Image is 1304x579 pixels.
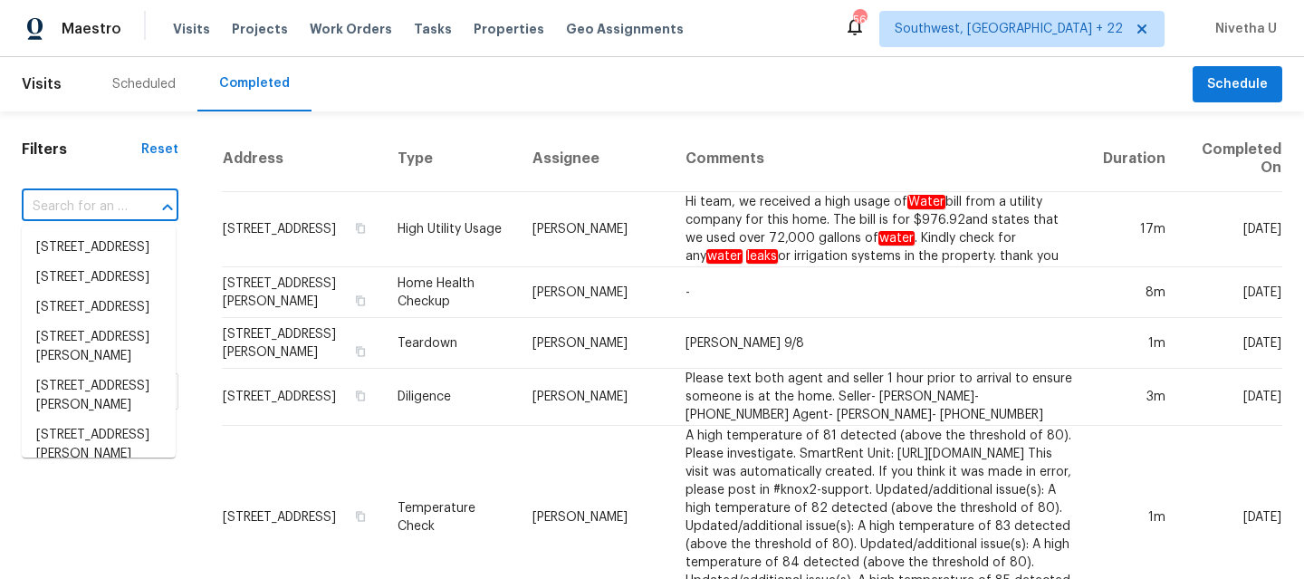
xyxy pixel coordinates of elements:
td: Teardown [383,318,518,369]
td: Home Health Checkup [383,267,518,318]
td: High Utility Usage [383,192,518,267]
span: Visits [173,20,210,38]
span: Projects [232,20,288,38]
td: [DATE] [1180,267,1282,318]
th: Comments [671,126,1088,192]
th: Type [383,126,518,192]
em: water [706,249,743,264]
td: 8m [1088,267,1180,318]
li: [STREET_ADDRESS] [22,293,176,323]
td: - [671,267,1088,318]
th: Completed On [1180,126,1282,192]
button: Copy Address [352,508,369,525]
span: Nivetha U [1208,20,1277,38]
span: Work Orders [310,20,392,38]
li: [STREET_ADDRESS] [22,263,176,293]
td: [DATE] [1180,318,1282,369]
span: Maestro [62,20,121,38]
td: 1m [1088,318,1180,369]
td: [DATE] [1180,369,1282,426]
button: Copy Address [352,388,369,404]
button: Close [155,195,180,220]
td: [PERSON_NAME] [518,369,671,426]
span: Southwest, [GEOGRAPHIC_DATA] + 22 [895,20,1123,38]
td: [STREET_ADDRESS][PERSON_NAME] [222,318,383,369]
li: [STREET_ADDRESS][PERSON_NAME] [22,323,176,372]
td: 3m [1088,369,1180,426]
li: [STREET_ADDRESS] [22,233,176,263]
h1: Filters [22,140,141,159]
li: [STREET_ADDRESS][PERSON_NAME] [22,420,176,469]
span: Schedule [1207,73,1268,96]
td: [PERSON_NAME] [518,192,671,267]
div: 560 [853,11,866,29]
td: [STREET_ADDRESS] [222,369,383,426]
span: Visits [22,64,62,104]
span: Tasks [414,23,452,35]
em: water [878,231,915,246]
button: Copy Address [352,220,369,236]
button: Schedule [1193,66,1282,103]
div: Scheduled [112,75,176,93]
em: leaks [746,249,778,264]
button: Copy Address [352,293,369,309]
span: Geo Assignments [566,20,684,38]
th: Address [222,126,383,192]
div: Completed [219,74,290,92]
td: [STREET_ADDRESS][PERSON_NAME] [222,267,383,318]
td: [PERSON_NAME] 9/8 [671,318,1088,369]
div: Reset [141,140,178,159]
td: Please text both agent and seller 1 hour prior to arrival to ensure someone is at the home. Selle... [671,369,1088,426]
td: [PERSON_NAME] [518,318,671,369]
th: Assignee [518,126,671,192]
li: [STREET_ADDRESS][PERSON_NAME] [22,372,176,420]
td: 17m [1088,192,1180,267]
td: Diligence [383,369,518,426]
input: Search for an address... [22,193,128,221]
th: Duration [1088,126,1180,192]
span: Properties [474,20,544,38]
td: [STREET_ADDRESS] [222,192,383,267]
em: Water [907,195,945,209]
td: [PERSON_NAME] [518,267,671,318]
td: [DATE] [1180,192,1282,267]
button: Copy Address [352,343,369,360]
td: Hi team, we received a high usage of bill from a utility company for this home. The bill is for $... [671,192,1088,267]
